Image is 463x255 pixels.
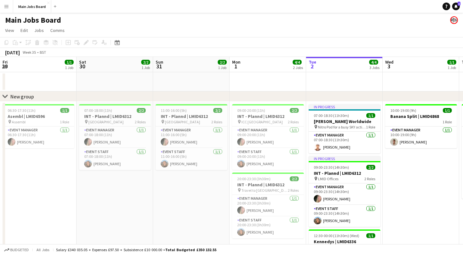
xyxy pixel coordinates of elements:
[88,120,124,124] span: [GEOGRAPHIC_DATA]
[366,165,375,170] span: 2/2
[65,65,73,70] div: 1 Job
[237,108,265,113] span: 09:00-20:00 (11h)
[5,15,61,25] h1: Main Jobs Board
[48,26,67,35] a: Comms
[18,26,30,35] a: Edit
[165,247,216,252] span: Total Budgeted £350 132.55
[309,205,380,227] app-card-role: Event Staff1/109:00-23:30 (14h30m)[PERSON_NAME]
[50,27,65,33] span: Comms
[2,63,8,70] span: 29
[141,60,150,65] span: 2/2
[3,104,74,148] div: 06:30-17:30 (11h)1/1Asembl | LMID6596 Assembl1 RoleEvent Manager1/106:30-17:30 (11h)[PERSON_NAME]
[79,127,151,148] app-card-role: Event Manager1/107:00-18:00 (11h)[PERSON_NAME]
[385,113,457,119] h3: Banana Split | LMID6868
[450,16,458,24] app-user-avatar: Alanya O'Donnell
[3,246,30,253] button: Budgeted
[290,108,299,113] span: 2/2
[293,60,302,65] span: 4/4
[366,233,375,238] span: 1/1
[32,26,46,35] a: Jobs
[78,63,86,70] span: 30
[232,195,304,217] app-card-role: Event Manager1/120:00-23:30 (3h30m)[PERSON_NAME]
[156,113,227,119] h3: INT - Plannd | LMID6312
[237,176,271,181] span: 20:00-23:30 (3h30m)
[232,148,304,170] app-card-role: Event Staff1/109:00-20:00 (11h)[PERSON_NAME]
[10,93,34,100] div: New group
[241,120,283,124] span: ICC [GEOGRAPHIC_DATA]
[458,2,460,6] span: 1
[231,63,240,70] span: 1
[84,108,112,113] span: 07:00-18:00 (11h)
[5,49,20,56] div: [DATE]
[318,176,338,181] span: LMID Offices
[79,104,151,170] app-job-card: 07:00-18:00 (11h)2/2INT - Plannd | LMID6312 [GEOGRAPHIC_DATA]2 RolesEvent Manager1/107:00-18:00 (...
[309,119,380,124] h3: [PERSON_NAME] Worldwide
[156,104,227,170] app-job-card: 11:00-16:00 (5h)2/2INT - Plannd | LMID6312 [GEOGRAPHIC_DATA]2 RolesEvent Manager1/111:00-16:00 (5...
[385,127,457,148] app-card-role: Event Manager1/110:00-19:00 (9h)[PERSON_NAME]
[390,108,416,113] span: 10:00-19:00 (9h)
[3,127,74,148] app-card-role: Event Manager1/106:30-17:30 (11h)[PERSON_NAME]
[60,108,69,113] span: 1/1
[241,188,288,193] span: Travel to [GEOGRAPHIC_DATA]
[309,239,380,244] h3: Kennedys | LMID6336
[385,104,457,148] app-job-card: 10:00-19:00 (9h)1/1Banana Split | LMID68681 RoleEvent Manager1/110:00-19:00 (9h)[PERSON_NAME]
[448,65,456,70] div: 1 Job
[309,183,380,205] app-card-role: Event Manager1/109:00-23:30 (14h30m)[PERSON_NAME]
[156,148,227,170] app-card-role: Event Staff1/111:00-16:00 (5h)[PERSON_NAME]
[232,173,304,238] app-job-card: 20:00-23:30 (3h30m)2/2INT - Plannd | LMID6312 Travel to [GEOGRAPHIC_DATA]2 RolesEvent Manager1/12...
[370,65,379,70] div: 3 Jobs
[308,63,316,70] span: 2
[40,50,46,55] div: BST
[35,247,51,252] span: All jobs
[218,60,227,65] span: 2/2
[309,156,380,161] div: In progress
[314,233,359,238] span: 12:30-00:00 (11h30m) (Wed)
[447,60,456,65] span: 1/1
[165,120,200,124] span: [GEOGRAPHIC_DATA]
[3,113,74,119] h3: Asembl | LMID6596
[369,60,378,65] span: 4/4
[314,165,349,170] span: 09:00-23:30 (14h30m)
[443,120,452,124] span: 1 Role
[309,104,380,109] div: In progress
[314,113,349,118] span: 07:00-18:30 (11h30m)
[309,132,380,153] app-card-role: Event Manager1/107:00-18:30 (11h30m)[PERSON_NAME]
[309,156,380,227] app-job-card: In progress09:00-23:30 (14h30m)2/2INT - Plannd | LMID6312 LMID Offices2 RolesEvent Manager1/109:0...
[232,59,240,65] span: Mon
[384,63,394,70] span: 3
[213,108,222,113] span: 2/2
[156,59,163,65] span: Sun
[364,176,375,181] span: 2 Roles
[309,170,380,176] h3: INT - Plannd | LMID6312
[20,27,28,33] span: Edit
[5,27,14,33] span: View
[366,125,375,129] span: 1 Role
[60,120,69,124] span: 1 Role
[232,113,304,119] h3: INT - Plannd | LMID6312
[13,0,51,13] button: Main Jobs Board
[290,176,299,181] span: 2/2
[293,65,303,70] div: 2 Jobs
[218,65,226,70] div: 1 Job
[137,108,146,113] span: 2/2
[309,59,316,65] span: Tue
[79,113,151,119] h3: INT - Plannd | LMID6312
[385,59,394,65] span: Wed
[79,59,86,65] span: Sat
[309,104,380,153] app-job-card: In progress07:00-18:30 (11h30m)1/1[PERSON_NAME] Worldwide Nitro Pod for a busy SKY activation1 Ro...
[155,63,163,70] span: 31
[288,188,299,193] span: 2 Roles
[232,104,304,170] app-job-card: 09:00-20:00 (11h)2/2INT - Plannd | LMID6312 ICC [GEOGRAPHIC_DATA]2 RolesEvent Manager1/109:00-20:...
[12,120,26,124] span: Assembl
[10,248,29,252] span: Budgeted
[142,65,150,70] div: 1 Job
[211,120,222,124] span: 2 Roles
[161,108,187,113] span: 11:00-16:00 (5h)
[156,127,227,148] app-card-role: Event Manager1/111:00-16:00 (5h)[PERSON_NAME]
[318,125,366,129] span: Nitro Pod for a busy SKY activation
